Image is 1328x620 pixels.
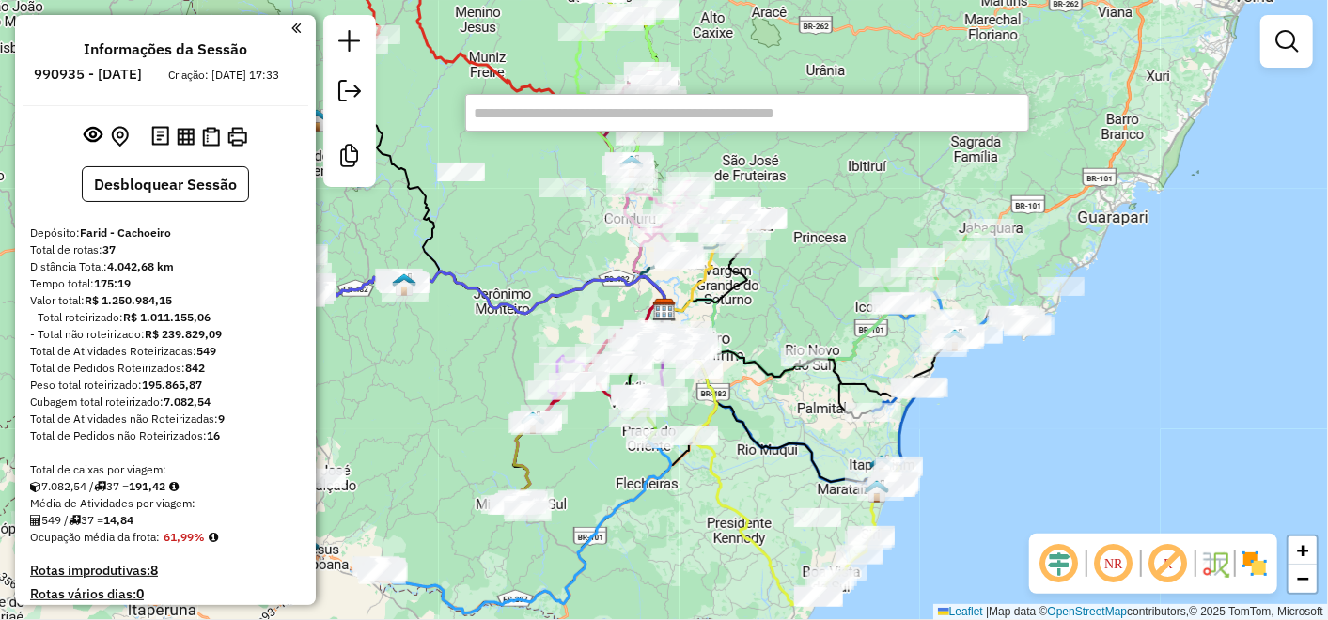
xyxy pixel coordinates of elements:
[30,241,301,258] div: Total de rotas:
[94,276,131,290] strong: 175:19
[1289,536,1317,565] a: Zoom in
[173,123,198,148] button: Visualizar relatório de Roteirização
[652,298,677,322] img: Farid - Cachoeiro
[164,395,211,409] strong: 7.082,54
[521,411,545,435] img: Muqui
[437,163,484,181] div: Atividade não roteirizada - ADEGA PUTAO E VANDA
[148,122,173,151] button: Logs desbloquear sessão
[539,178,586,197] div: Atividade não roteirizada - BAR ARAPOCA
[30,481,41,492] i: Cubagem total roteirizado
[30,563,301,579] h4: Rotas improdutivas:
[1091,541,1136,586] span: Ocultar NR
[82,166,249,202] button: Desbloquear Sessão
[30,461,301,478] div: Total de caixas por viagem:
[164,530,205,544] strong: 61,99%
[103,513,133,527] strong: 14,84
[30,495,301,512] div: Média de Atividades por viagem:
[196,344,216,358] strong: 549
[1289,565,1317,593] a: Zoom out
[30,515,41,526] i: Total de Atividades
[1268,23,1305,60] a: Exibir filtros
[671,426,718,445] div: Atividade não roteirizada - TEXA GRILL
[30,478,301,495] div: 7.082,54 / 37 =
[85,293,172,307] strong: R$ 1.250.984,15
[94,481,106,492] i: Total de rotas
[619,154,644,178] img: Castelo
[218,411,225,426] strong: 9
[869,454,894,478] img: Itapemirim
[30,292,301,309] div: Valor total:
[305,108,329,132] img: Ibitirama
[30,530,160,544] span: Ocupação média da frota:
[1038,277,1085,296] div: Atividade não roteirizada - Brasa delivery Vivia
[129,479,165,493] strong: 191,42
[207,428,220,442] strong: 16
[107,259,174,273] strong: 4.042,68 km
[299,469,346,488] div: Atividade não roteirizada - SUPERM DO POVO
[1297,566,1309,590] span: −
[331,23,368,65] a: Nova sessão e pesquisa
[1240,549,1270,579] img: Exibir/Ocultar setores
[1048,605,1128,618] a: OpenStreetMap
[1200,549,1230,579] img: Fluxo de ruas
[35,66,143,83] h6: 990935 - [DATE]
[794,508,841,527] div: Atividade não roteirizada - DISTRIBUIDORA SAO JO
[185,361,205,375] strong: 842
[933,604,1328,620] div: Map data © contributors,© 2025 TomTom, Microsoft
[123,310,211,324] strong: R$ 1.011.155,06
[1037,541,1082,586] span: Ocultar deslocamento
[986,605,989,618] span: |
[136,585,144,602] strong: 0
[30,427,301,444] div: Total de Pedidos não Roteirizados:
[84,40,247,58] h4: Informações da Sessão
[30,586,301,602] h4: Rotas vários dias:
[142,378,202,392] strong: 195.865,87
[438,163,485,181] div: Atividade não roteirizada - ADEGA PUTAO E VANDA
[938,605,983,618] a: Leaflet
[69,515,81,526] i: Total de rotas
[331,137,368,179] a: Criar modelo
[943,328,967,352] img: Piuma
[169,481,179,492] i: Meta Caixas/viagem: 1,00 Diferença: 190,42
[30,258,301,275] div: Distância Total:
[30,394,301,411] div: Cubagem total roteirizado:
[30,225,301,241] div: Depósito:
[30,411,301,427] div: Total de Atividades não Roteirizadas:
[1297,538,1309,562] span: +
[102,242,116,256] strong: 37
[331,72,368,115] a: Exportar sessão
[392,272,416,297] img: Alegre
[30,343,301,360] div: Total de Atividades Roteirizadas:
[30,309,301,326] div: - Total roteirizado:
[30,275,301,292] div: Tempo total:
[145,327,222,341] strong: R$ 239.829,09
[107,122,133,151] button: Centralizar mapa no depósito ou ponto de apoio
[198,123,224,150] button: Visualizar Romaneio
[30,360,301,377] div: Total de Pedidos Roteirizados:
[209,532,218,543] em: Média calculada utilizando a maior ocupação (%Peso ou %Cubagem) de cada rota da sessão. Rotas cro...
[865,479,889,504] img: Marataizes
[224,123,251,150] button: Imprimir Rotas
[30,512,301,529] div: 549 / 37 =
[676,360,723,379] div: Atividade não roteirizada - GIZELI MOURA MACHAD
[81,121,107,151] button: Exibir sessão original
[150,562,158,579] strong: 8
[291,17,301,39] a: Clique aqui para minimizar o painel
[30,326,301,343] div: - Total não roteirizado:
[30,377,301,394] div: Peso total roteirizado:
[80,225,171,240] strong: Farid - Cachoeiro
[751,207,775,231] img: Vargem Alta
[162,67,288,84] div: Criação: [DATE] 17:33
[1146,541,1191,586] span: Exibir rótulo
